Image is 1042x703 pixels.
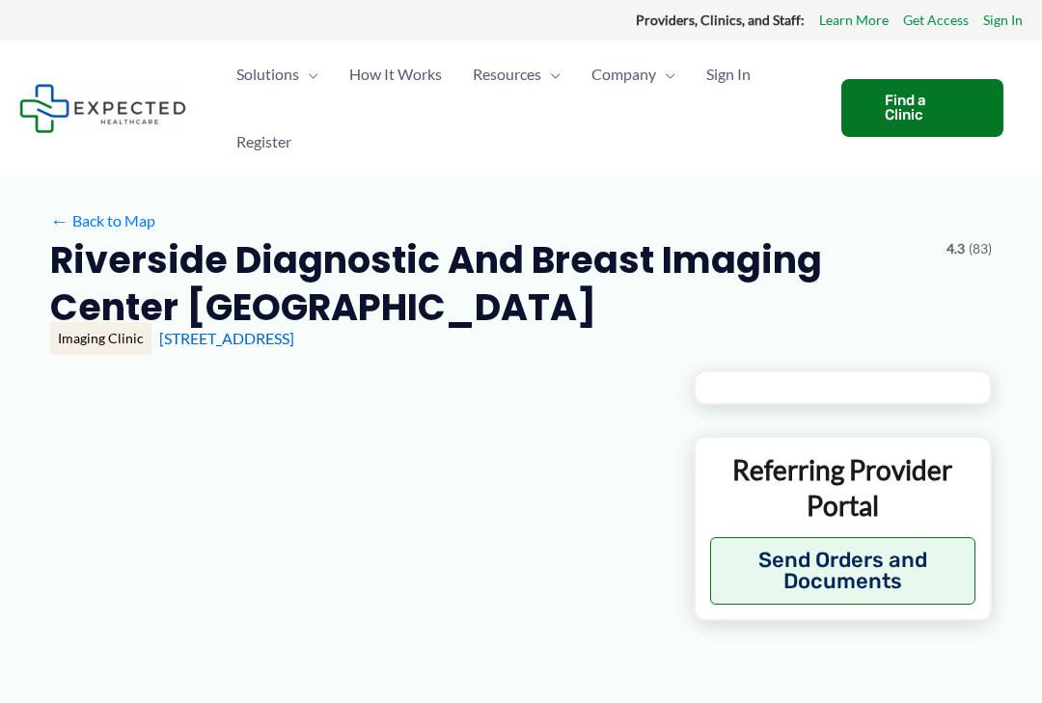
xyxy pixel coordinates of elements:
[457,41,576,108] a: ResourcesMenu Toggle
[50,236,931,332] h2: Riverside Diagnostic and Breast Imaging Center [GEOGRAPHIC_DATA]
[159,329,294,347] a: [STREET_ADDRESS]
[591,41,656,108] span: Company
[946,236,965,261] span: 4.3
[50,211,69,230] span: ←
[576,41,691,108] a: CompanyMenu Toggle
[50,322,151,355] div: Imaging Clinic
[221,41,334,108] a: SolutionsMenu Toggle
[819,8,889,33] a: Learn More
[236,108,291,176] span: Register
[710,452,975,523] p: Referring Provider Portal
[19,84,186,133] img: Expected Healthcare Logo - side, dark font, small
[710,537,975,605] button: Send Orders and Documents
[299,41,318,108] span: Menu Toggle
[236,41,299,108] span: Solutions
[691,41,766,108] a: Sign In
[473,41,541,108] span: Resources
[541,41,561,108] span: Menu Toggle
[221,41,822,176] nav: Primary Site Navigation
[903,8,969,33] a: Get Access
[969,236,992,261] span: (83)
[50,206,155,235] a: ←Back to Map
[656,41,675,108] span: Menu Toggle
[221,108,307,176] a: Register
[841,79,1003,137] a: Find a Clinic
[349,41,442,108] span: How It Works
[636,12,805,28] strong: Providers, Clinics, and Staff:
[983,8,1023,33] a: Sign In
[334,41,457,108] a: How It Works
[706,41,751,108] span: Sign In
